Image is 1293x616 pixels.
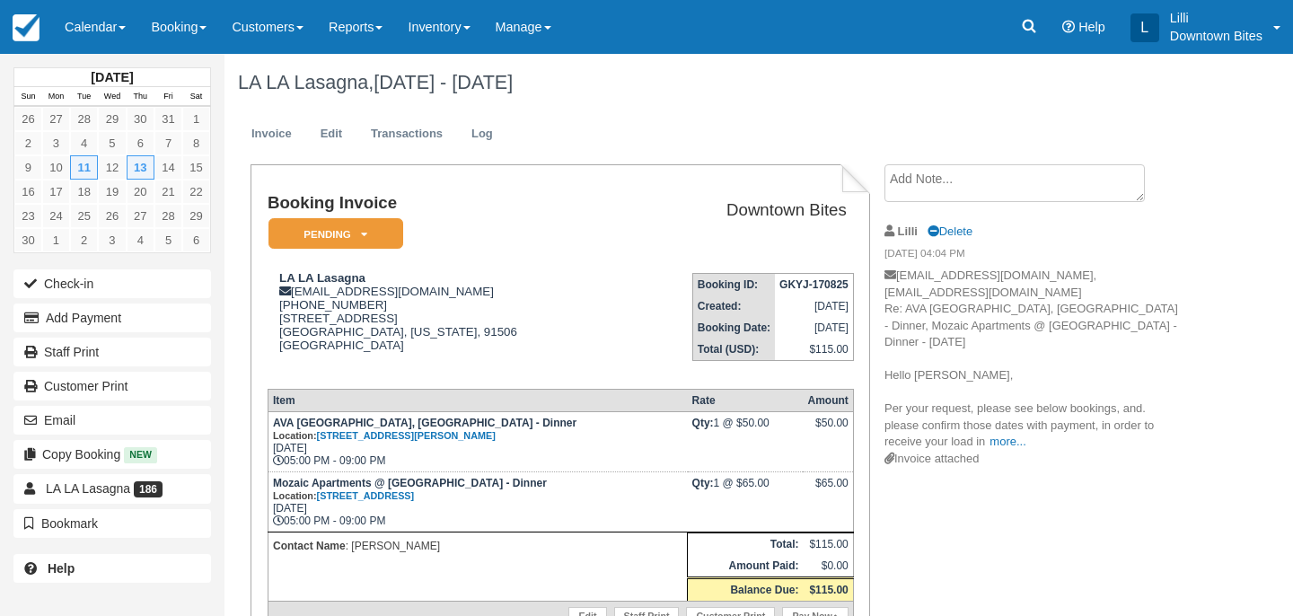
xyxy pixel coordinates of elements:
[127,204,154,228] a: 27
[779,278,849,291] strong: GKYJ-170825
[317,490,415,501] a: [STREET_ADDRESS]
[134,481,163,497] span: 186
[803,532,853,555] td: $115.00
[268,271,623,374] div: [EMAIL_ADDRESS][DOMAIN_NAME] [PHONE_NUMBER] [STREET_ADDRESS] [GEOGRAPHIC_DATA], [US_STATE], 91506...
[884,246,1181,266] em: [DATE] 04:04 PM
[692,317,775,339] th: Booking Date:
[13,338,211,366] a: Staff Print
[42,204,70,228] a: 24
[688,577,804,601] th: Balance Due:
[182,180,210,204] a: 22
[273,490,414,501] small: Location:
[42,131,70,155] a: 3
[154,107,182,131] a: 31
[692,339,775,361] th: Total (USD):
[1130,13,1159,42] div: L
[182,204,210,228] a: 29
[1062,21,1075,33] i: Help
[14,87,42,107] th: Sun
[70,204,98,228] a: 25
[1078,20,1105,34] span: Help
[630,201,847,220] h2: Downtown Bites
[317,430,496,441] a: [STREET_ADDRESS][PERSON_NAME]
[182,228,210,252] a: 6
[70,87,98,107] th: Tue
[928,224,972,238] a: Delete
[13,474,211,503] a: LA LA Lasagna 186
[1170,9,1262,27] p: Lilli
[990,435,1025,448] a: more...
[127,131,154,155] a: 6
[70,228,98,252] a: 2
[688,555,804,578] th: Amount Paid:
[98,228,126,252] a: 3
[458,117,506,152] a: Log
[42,87,70,107] th: Mon
[688,389,804,411] th: Rate
[154,155,182,180] a: 14
[268,389,687,411] th: Item
[1170,27,1262,45] p: Downtown Bites
[884,268,1181,451] p: [EMAIL_ADDRESS][DOMAIN_NAME], [EMAIL_ADDRESS][DOMAIN_NAME] Re: AVA [GEOGRAPHIC_DATA], [GEOGRAPHIC...
[13,304,211,332] button: Add Payment
[374,71,513,93] span: [DATE] - [DATE]
[273,417,576,442] strong: AVA [GEOGRAPHIC_DATA], [GEOGRAPHIC_DATA] - Dinner
[884,451,1181,468] div: Invoice attached
[14,155,42,180] a: 9
[70,155,98,180] a: 11
[42,228,70,252] a: 1
[268,194,623,213] h1: Booking Invoice
[182,87,210,107] th: Sat
[14,204,42,228] a: 23
[807,477,848,504] div: $65.00
[273,430,496,441] small: Location:
[898,224,918,238] strong: Lilli
[124,447,157,462] span: New
[807,417,848,444] div: $50.00
[182,131,210,155] a: 8
[182,155,210,180] a: 15
[688,411,804,471] td: 1 @ $50.00
[13,406,211,435] button: Email
[42,180,70,204] a: 17
[268,217,397,251] a: Pending
[13,372,211,400] a: Customer Print
[154,87,182,107] th: Fri
[273,477,547,502] strong: Mozaic Apartments @ [GEOGRAPHIC_DATA] - Dinner
[127,180,154,204] a: 20
[70,131,98,155] a: 4
[809,584,848,596] strong: $115.00
[42,155,70,180] a: 10
[14,131,42,155] a: 2
[98,107,126,131] a: 29
[127,87,154,107] th: Thu
[13,509,211,538] button: Bookmark
[98,87,126,107] th: Wed
[13,554,211,583] a: Help
[14,180,42,204] a: 16
[42,107,70,131] a: 27
[91,70,133,84] strong: [DATE]
[154,228,182,252] a: 5
[775,339,853,361] td: $115.00
[803,555,853,578] td: $0.00
[13,269,211,298] button: Check-in
[692,417,714,429] strong: Qty
[127,155,154,180] a: 13
[775,317,853,339] td: [DATE]
[357,117,456,152] a: Transactions
[127,107,154,131] a: 30
[803,389,853,411] th: Amount
[14,228,42,252] a: 30
[238,117,305,152] a: Invoice
[279,271,365,285] strong: LA LA Lasagna
[98,155,126,180] a: 12
[273,537,682,555] p: : [PERSON_NAME]
[154,204,182,228] a: 28
[70,107,98,131] a: 28
[13,14,40,41] img: checkfront-main-nav-mini-logo.png
[13,440,211,469] button: Copy Booking New
[692,295,775,317] th: Created:
[307,117,356,152] a: Edit
[70,180,98,204] a: 18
